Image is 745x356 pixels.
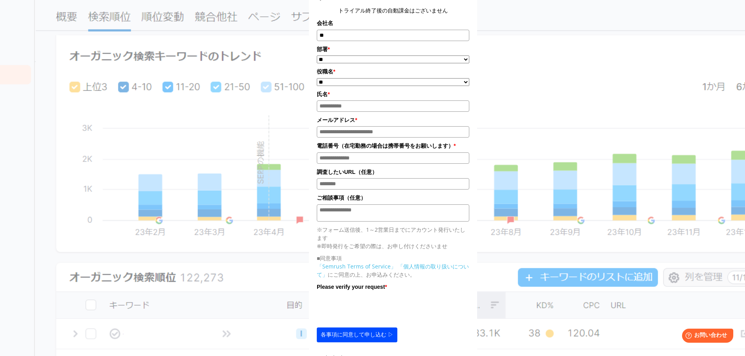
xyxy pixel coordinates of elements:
p: ※フォーム送信後、1～2営業日までにアカウント発行いたします ※即時発行をご希望の際は、お申し付けくださいませ [317,225,469,250]
button: 各事項に同意して申し込む ▷ [317,327,397,342]
label: 部署 [317,45,469,54]
p: ■同意事項 [317,254,469,262]
iframe: reCAPTCHA [317,293,436,324]
label: 調査したいURL（任意） [317,168,469,176]
label: 会社名 [317,19,469,27]
a: 「Semrush Terms of Service」 [317,263,396,270]
iframe: Help widget launcher [675,326,736,347]
label: ご相談事項（任意） [317,193,469,202]
p: にご同意の上、お申込みください。 [317,262,469,279]
label: 電話番号（在宅勤務の場合は携帯番号をお願いします） [317,141,469,150]
center: トライアル終了後の自動課金はございません [317,6,469,15]
label: 役職名 [317,67,469,76]
a: 「個人情報の取り扱いについて」 [317,263,469,278]
label: Please verify your request [317,283,469,291]
label: 氏名 [317,90,469,98]
label: メールアドレス [317,116,469,124]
